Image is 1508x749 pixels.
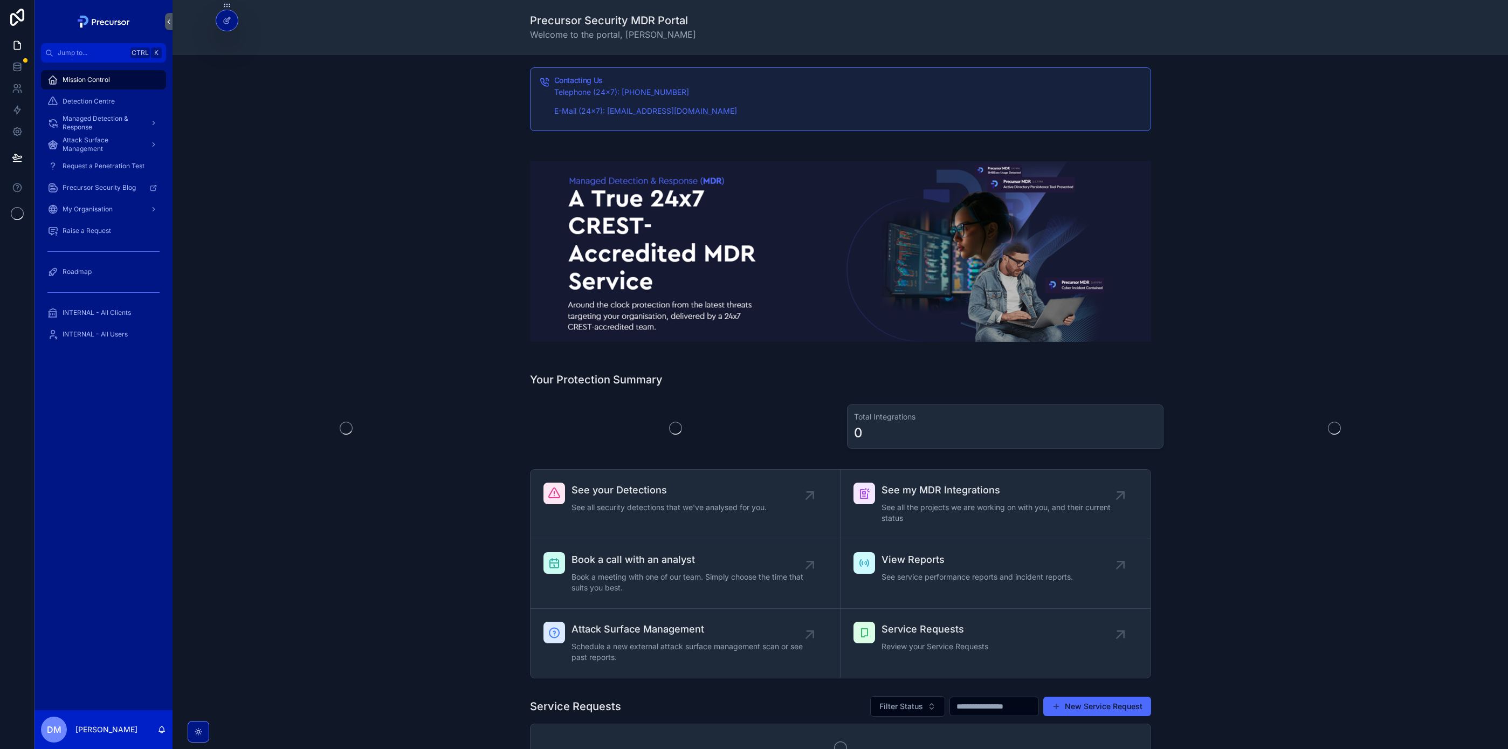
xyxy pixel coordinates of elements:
[882,622,988,637] span: Service Requests
[530,699,621,714] h1: Service Requests
[41,156,166,176] a: Request a Penetration Test
[531,609,841,678] a: Attack Surface ManagementSchedule a new external attack surface management scan or see past reports.
[63,308,131,317] span: INTERNAL - All Clients
[882,572,1073,582] span: See service performance reports and incident reports.
[63,330,128,339] span: INTERNAL - All Users
[882,483,1120,498] span: See my MDR Integrations
[882,502,1120,524] span: See all the projects we are working on with you, and their current status
[41,113,166,133] a: Managed Detection & Response
[35,63,173,358] div: scrollable content
[554,105,1142,118] p: E-Mail (24x7): [EMAIL_ADDRESS][DOMAIN_NAME]
[47,723,61,736] span: DM
[63,205,113,214] span: My Organisation
[571,641,810,663] span: Schedule a new external attack surface management scan or see past reports.
[571,483,767,498] span: See your Detections
[530,161,1151,342] img: 17888-2024-08-22-14_25_07-Picture1.png
[882,552,1073,567] span: View Reports
[554,77,1142,84] h5: Contacting Us
[63,162,144,170] span: Request a Penetration Test
[63,97,115,106] span: Detection Centre
[1043,697,1151,716] button: New Service Request
[63,114,141,132] span: Managed Detection & Response
[571,502,767,513] span: See all security detections that we've analysed for you.
[879,701,923,712] span: Filter Status
[41,135,166,154] a: Attack Surface Management
[41,43,166,63] button: Jump to...CtrlK
[571,552,810,567] span: Book a call with an analyst
[531,470,841,539] a: See your DetectionsSee all security detections that we've analysed for you.
[571,622,810,637] span: Attack Surface Management
[41,178,166,197] a: Precursor Security Blog
[75,724,137,735] p: [PERSON_NAME]
[554,86,1142,99] p: Telephone (24x7): [PHONE_NUMBER]
[41,325,166,344] a: INTERNAL - All Users
[41,200,166,219] a: My Organisation
[130,47,150,58] span: Ctrl
[530,13,696,28] h1: Precursor Security MDR Portal
[571,572,810,593] span: Book a meeting with one of our team. Simply choose the time that suits you best.
[41,92,166,111] a: Detection Centre
[854,424,863,442] div: 0
[63,183,136,192] span: Precursor Security Blog
[841,609,1151,678] a: Service RequestsReview your Service Requests
[63,267,92,276] span: Roadmap
[531,539,841,609] a: Book a call with an analystBook a meeting with one of our team. Simply choose the time that suits...
[530,28,696,41] span: Welcome to the portal, [PERSON_NAME]
[41,303,166,322] a: INTERNAL - All Clients
[63,75,110,84] span: Mission Control
[63,226,111,235] span: Raise a Request
[870,696,945,717] button: Select Button
[841,539,1151,609] a: View ReportsSee service performance reports and incident reports.
[530,372,663,387] h1: Your Protection Summary
[41,221,166,240] a: Raise a Request
[58,49,126,57] span: Jump to...
[63,136,141,153] span: Attack Surface Management
[41,70,166,90] a: Mission Control
[41,262,166,281] a: Roadmap
[841,470,1151,539] a: See my MDR IntegrationsSee all the projects we are working on with you, and their current status
[152,49,161,57] span: K
[74,13,133,30] img: App logo
[882,641,988,652] span: Review your Service Requests
[854,411,1156,422] h3: Total Integrations
[554,86,1142,118] div: Telephone (24x7): 01912491612 E-Mail (24x7): soc@precursorsecurity.com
